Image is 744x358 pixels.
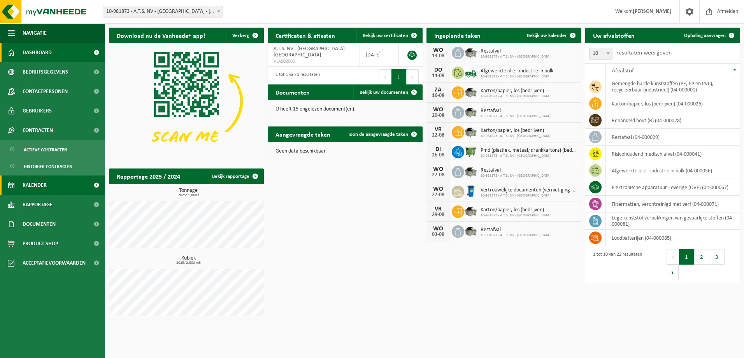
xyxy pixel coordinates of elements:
[407,69,419,85] button: Next
[481,68,553,74] span: Afgewerkte olie - industrie in bulk
[464,165,477,178] img: WB-5000-GAL-GY-01
[464,145,477,158] img: WB-1100-HPE-GN-50
[612,68,634,74] span: Afvalstof
[589,248,642,281] div: 1 tot 10 van 22 resultaten
[23,101,52,121] span: Gebruikers
[590,48,612,59] span: 10
[481,167,551,174] span: Restafval
[391,69,407,85] button: 1
[481,154,577,158] span: 10-981873 - A.T.S. NV - [GEOGRAPHIC_DATA]
[23,253,86,273] span: Acceptatievoorwaarden
[23,175,47,195] span: Kalender
[360,43,399,67] td: [DATE]
[274,46,347,58] span: A.T.S. NV - [GEOGRAPHIC_DATA] - [GEOGRAPHIC_DATA]
[430,133,446,138] div: 22-08
[481,128,551,134] span: Karton/papier, los (bedrijven)
[23,195,53,214] span: Rapportage
[464,65,477,79] img: BL-LQ-LV
[585,28,642,43] h2: Uw afvalstoffen
[24,159,72,174] span: Historiek contracten
[113,256,264,265] h3: Kubiek
[430,186,446,192] div: WO
[360,90,408,95] span: Bekijk uw documenten
[709,249,725,265] button: 3
[481,88,551,94] span: Karton/papier, los (bedrijven)
[430,232,446,237] div: 03-09
[275,149,415,154] p: Geen data beschikbaar.
[464,224,477,237] img: WB-5000-GAL-GY-01
[684,33,726,38] span: Ophaling aanvragen
[430,206,446,212] div: VR
[430,192,446,198] div: 27-08
[113,261,264,265] span: 2025: 2,500 m3
[353,84,422,100] a: Bekijk uw documenten
[667,249,679,265] button: Previous
[109,168,188,184] h2: Rapportage 2025 / 2024
[464,46,477,59] img: WB-5000-GAL-GY-01
[23,43,52,62] span: Dashboard
[426,28,488,43] h2: Ingeplande taken
[430,87,446,93] div: ZA
[268,28,343,43] h2: Certificaten & attesten
[464,184,477,198] img: WB-0240-HPE-BE-09
[274,58,354,65] span: VLA902005
[481,114,551,119] span: 10-981873 - A.T.S. NV - [GEOGRAPHIC_DATA]
[464,105,477,118] img: WB-5000-GAL-GY-01
[606,179,740,196] td: elektronische apparatuur - overige (OVE) (04-000067)
[481,187,577,193] span: Vertrouwelijke documenten (vernietiging - recyclage)
[481,74,553,79] span: 10-981873 - A.T.S. NV - [GEOGRAPHIC_DATA]
[23,23,47,43] span: Navigatie
[606,112,740,129] td: behandeld hout (B) (04-000028)
[430,73,446,79] div: 14-08
[606,95,740,112] td: karton/papier, los (bedrijven) (04-000026)
[464,125,477,138] img: WB-5000-GAL-GY-01
[464,85,477,98] img: WB-5000-GAL-GY-01
[430,113,446,118] div: 20-08
[481,134,551,139] span: 10-981873 - A.T.S. NV - [GEOGRAPHIC_DATA]
[342,126,422,142] a: Toon de aangevraagde taken
[430,166,446,172] div: WO
[23,82,68,101] span: Contactpersonen
[113,188,264,197] h3: Tonnage
[113,193,264,197] span: 2025: 1,060 t
[481,147,577,154] span: Pmd (plastiek, metaal, drankkartons) (bedrijven)
[679,249,694,265] button: 1
[430,93,446,98] div: 16-08
[232,33,249,38] span: Verberg
[606,230,740,246] td: loodbatterijen (04-000085)
[430,67,446,73] div: DO
[694,249,709,265] button: 2
[430,126,446,133] div: VR
[430,153,446,158] div: 26-08
[481,193,577,198] span: 10-981873 - A.T.S. NV - [GEOGRAPHIC_DATA]
[268,126,338,142] h2: Aangevraagde taken
[103,6,223,18] span: 10-981873 - A.T.S. NV - LANGERBRUGGE - GENT
[678,28,739,43] a: Ophaling aanvragen
[356,28,422,43] a: Bekijk uw certificaten
[430,212,446,218] div: 29-08
[268,84,318,100] h2: Documenten
[430,53,446,59] div: 13-08
[481,227,551,233] span: Restafval
[481,94,551,99] span: 10-981873 - A.T.S. NV - [GEOGRAPHIC_DATA]
[521,28,581,43] a: Bekijk uw kalender
[481,174,551,178] span: 10-981873 - A.T.S. NV - [GEOGRAPHIC_DATA]
[430,47,446,53] div: WO
[527,33,567,38] span: Bekijk uw kalender
[481,54,551,59] span: 10-981873 - A.T.S. NV - [GEOGRAPHIC_DATA]
[2,142,103,157] a: Actieve contracten
[481,108,551,114] span: Restafval
[109,28,213,43] h2: Download nu de Vanheede+ app!
[348,132,408,137] span: Toon de aangevraagde taken
[481,207,551,213] span: Karton/papier, los (bedrijven)
[226,28,263,43] button: Verberg
[23,214,56,234] span: Documenten
[23,121,53,140] span: Contracten
[379,69,391,85] button: Previous
[430,172,446,178] div: 27-08
[481,233,551,238] span: 10-981873 - A.T.S. NV - [GEOGRAPHIC_DATA]
[430,226,446,232] div: WO
[275,107,415,112] p: U heeft 15 ongelezen document(en).
[606,146,740,162] td: risicohoudend medisch afval (04-000041)
[23,62,68,82] span: Bedrijfsgegevens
